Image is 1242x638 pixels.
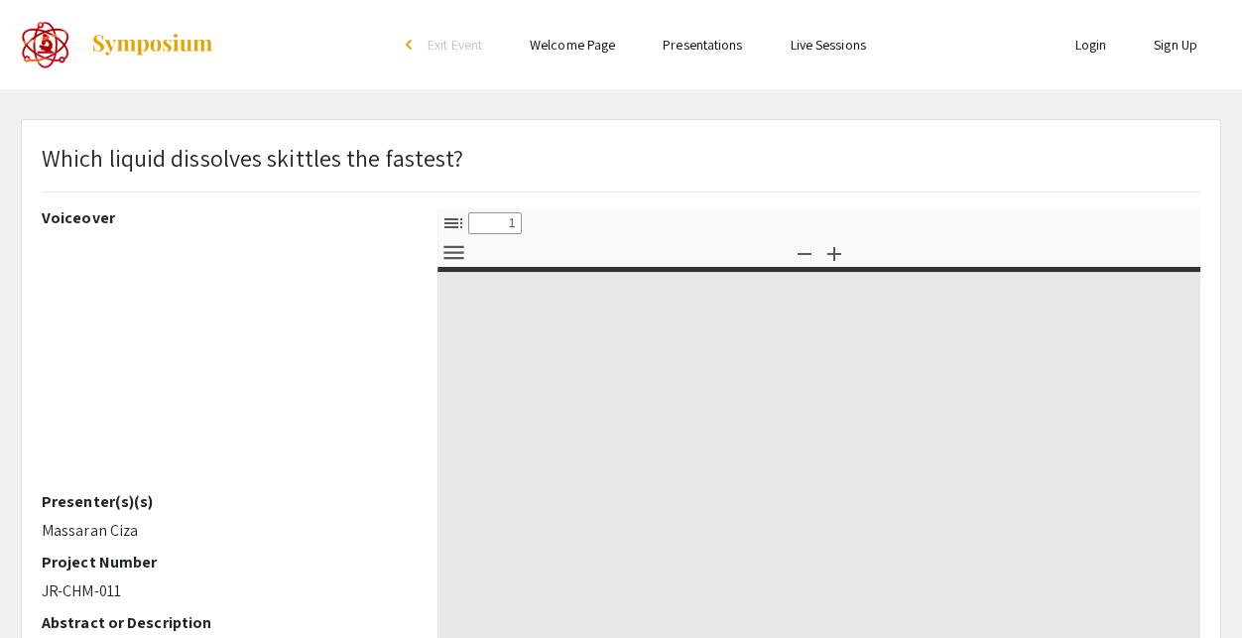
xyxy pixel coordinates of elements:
[406,39,418,51] div: arrow_back_ios
[1154,36,1197,54] a: Sign Up
[21,20,214,69] a: The 2022 CoorsTek Denver Metro Regional Science and Engineering Fair
[42,492,408,511] h2: Presenter(s)(s)
[42,613,408,632] h2: Abstract or Description
[42,519,408,543] p: Massaran Ciza
[428,36,482,54] span: Exit Event
[436,208,470,237] button: Toggle Sidebar
[42,235,408,492] iframe: YouTube video player
[90,33,214,57] img: Symposium by ForagerOne
[468,212,522,234] input: Page
[530,36,615,54] a: Welcome Page
[1075,36,1107,54] a: Login
[42,553,408,572] h2: Project Number
[791,36,866,54] a: Live Sessions
[663,36,742,54] a: Presentations
[42,579,408,603] p: JR-CHM-011
[21,20,70,69] img: The 2022 CoorsTek Denver Metro Regional Science and Engineering Fair
[817,238,851,267] button: Zoom In
[42,140,463,176] p: Which liquid dissolves skittles the fastest?
[788,238,821,267] button: Zoom Out
[42,208,408,227] h2: Voiceover
[436,238,470,267] button: Tools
